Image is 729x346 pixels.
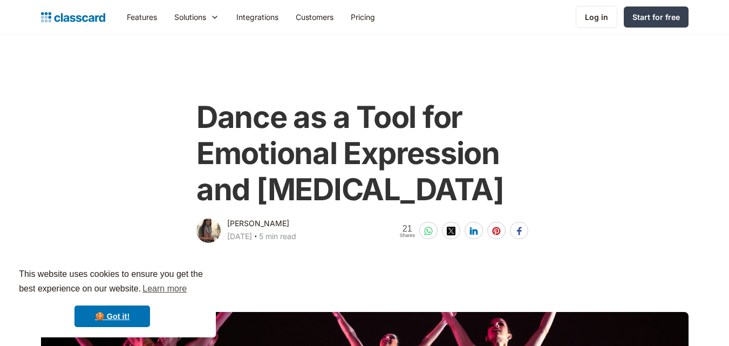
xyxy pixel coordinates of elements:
[174,11,206,23] div: Solutions
[166,5,228,29] div: Solutions
[424,227,433,235] img: whatsapp-white sharing button
[19,268,206,297] span: This website uses cookies to ensure you get the best experience on our website.
[141,281,188,297] a: learn more about cookies
[228,5,287,29] a: Integrations
[399,233,415,238] span: Shares
[118,5,166,29] a: Features
[196,99,533,208] h1: Dance as a Tool for Emotional Expression and [MEDICAL_DATA]
[41,10,105,25] a: home
[287,5,342,29] a: Customers
[447,227,455,235] img: twitter-white sharing button
[342,5,384,29] a: Pricing
[9,257,216,337] div: cookieconsent
[576,6,617,28] a: Log in
[492,227,501,235] img: pinterest-white sharing button
[632,11,680,23] div: Start for free
[515,227,523,235] img: facebook-white sharing button
[74,306,150,327] a: dismiss cookie message
[585,11,608,23] div: Log in
[227,230,252,243] div: [DATE]
[469,227,478,235] img: linkedin-white sharing button
[399,224,415,233] span: 21
[624,6,689,28] a: Start for free
[252,230,259,245] div: ‧
[227,217,289,230] div: [PERSON_NAME]
[259,230,296,243] div: 5 min read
